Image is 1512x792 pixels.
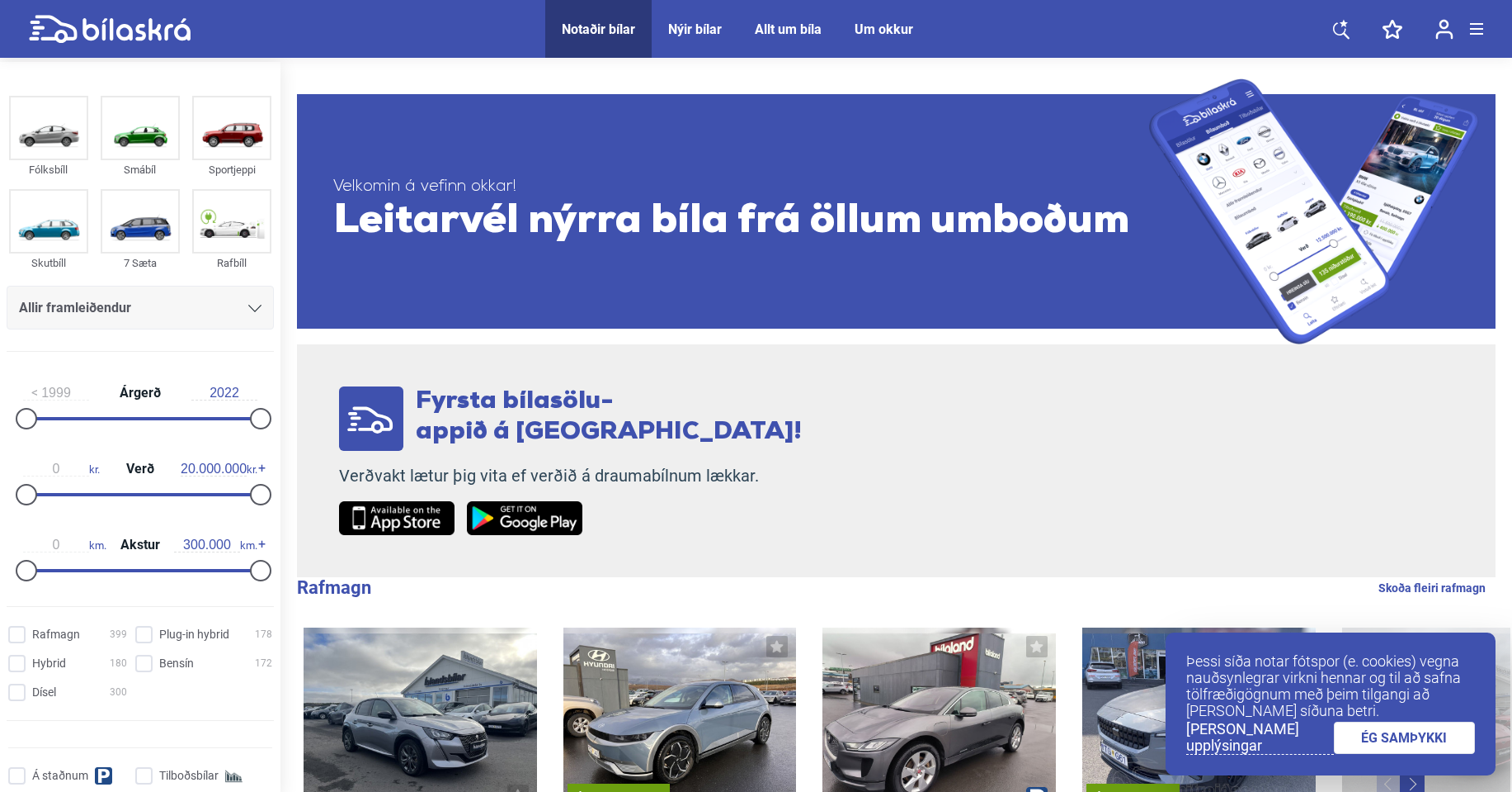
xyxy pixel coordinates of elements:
span: kr. [23,462,100,477]
a: Nýir bílar [668,21,722,37]
span: Tilboðsbílar [159,767,219,785]
span: km. [174,538,257,553]
a: Notaðir bílar [562,21,635,37]
span: Árgerð [115,387,165,400]
div: Skutbíll [9,254,88,273]
span: Akstur [116,538,164,552]
span: 180 [110,655,127,672]
a: Allt um bíla [755,21,822,37]
div: Sportjeppi [192,160,271,179]
div: 7 Sæta [101,254,180,273]
span: 300 [110,684,127,701]
span: Allir framleiðendur [19,296,131,320]
span: 399 [110,626,127,643]
div: Rafbíll [192,254,271,273]
span: Verð [122,462,158,476]
p: Þessi síða notar fótspor (e. cookies) vegna nauðsynlegrar virkni hennar og til að safna tölfræðig... [1186,653,1475,719]
span: Hybrid [32,655,66,672]
span: km. [23,538,106,553]
p: Verðvakt lætur þig vita ef verðið á draumabílnum lækkar. [339,466,802,486]
a: ÉG SAMÞYKKI [1334,722,1476,754]
span: Bensín [159,655,194,672]
span: Fyrsta bílasölu- appið á [GEOGRAPHIC_DATA]! [416,389,802,445]
img: user-login.svg [1435,19,1453,40]
span: Rafmagn [32,626,80,643]
span: Dísel [32,684,56,701]
div: Fólksbíll [9,160,88,179]
span: kr. [181,462,257,477]
a: [PERSON_NAME] upplýsingar [1186,721,1334,755]
span: 178 [255,626,272,643]
a: Velkomin á vefinn okkar!Leitarvél nýrra bíla frá öllum umboðum [297,78,1496,344]
span: Velkomin á vefinn okkar! [333,177,1149,197]
span: 172 [255,655,272,672]
a: Um okkur [855,21,913,37]
span: Á staðnum [32,767,88,785]
b: Rafmagn [297,577,371,598]
div: Smábíl [101,160,180,179]
span: Leitarvél nýrra bíla frá öllum umboðum [333,197,1149,247]
a: Skoða fleiri rafmagn [1378,577,1486,599]
span: Plug-in hybrid [159,626,229,643]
